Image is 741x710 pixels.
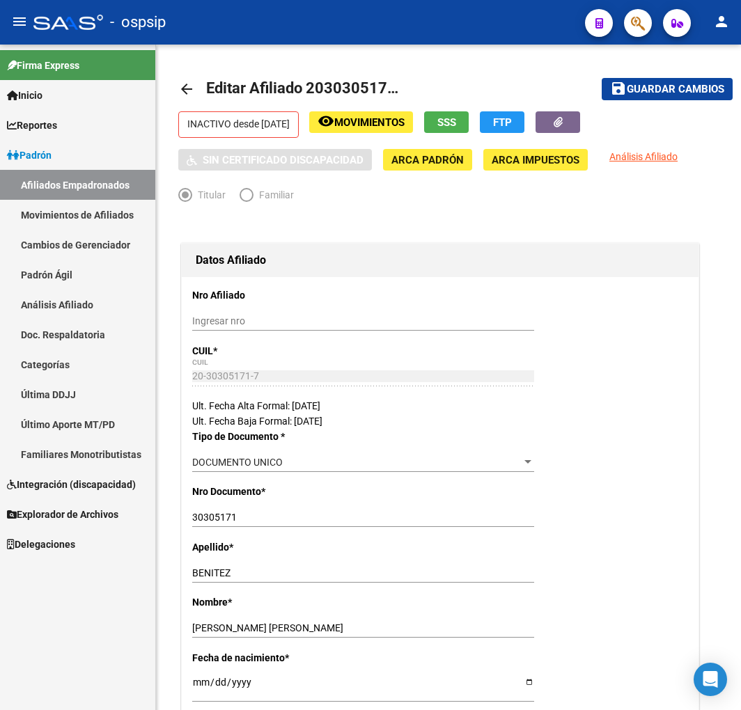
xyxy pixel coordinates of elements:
p: Tipo de Documento * [192,429,341,444]
p: INACTIVO desde [DATE] [178,111,299,138]
button: ARCA Padrón [383,149,472,171]
button: Sin Certificado Discapacidad [178,149,372,171]
span: Editar Afiliado 20303051717 [206,79,405,97]
span: Padrón [7,148,52,163]
span: Familiar [253,187,294,203]
span: Explorador de Archivos [7,507,118,522]
p: Fecha de nacimiento [192,650,341,665]
span: SSS [437,116,456,129]
span: Análisis Afiliado [609,151,678,162]
mat-icon: person [713,13,730,30]
mat-icon: arrow_back [178,81,195,97]
p: Nombre [192,594,341,610]
p: Nro Afiliado [192,287,341,303]
button: FTP [480,111,524,133]
span: FTP [493,116,512,129]
button: SSS [424,111,469,133]
mat-icon: save [610,80,627,97]
span: DOCUMENTO UNICO [192,457,283,468]
div: Ult. Fecha Alta Formal: [DATE] [192,398,688,413]
span: Delegaciones [7,537,75,552]
span: - ospsip [110,7,166,38]
span: ARCA Impuestos [492,154,579,166]
span: Sin Certificado Discapacidad [203,154,364,166]
mat-icon: menu [11,13,28,30]
button: ARCA Impuestos [483,149,588,171]
mat-icon: remove_red_eye [318,113,334,129]
h1: Datos Afiliado [196,249,685,271]
span: Inicio [7,88,42,103]
p: CUIL [192,343,341,358]
span: Integración (discapacidad) [7,477,136,492]
span: Reportes [7,118,57,133]
p: Apellido [192,539,341,555]
div: Ult. Fecha Baja Formal: [DATE] [192,413,688,429]
div: Open Intercom Messenger [694,663,727,696]
mat-radio-group: Elija una opción [178,192,308,203]
button: Movimientos [309,111,413,133]
button: Guardar cambios [602,78,733,100]
span: Movimientos [334,116,405,129]
p: Nro Documento [192,484,341,499]
span: Titular [192,187,226,203]
span: ARCA Padrón [391,154,464,166]
span: Firma Express [7,58,79,73]
span: Guardar cambios [627,84,724,96]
